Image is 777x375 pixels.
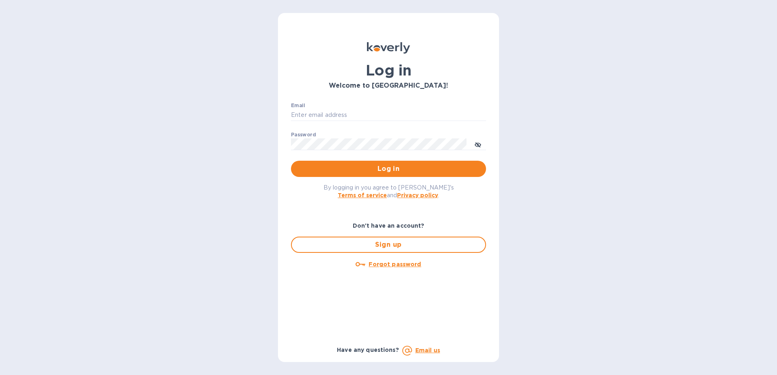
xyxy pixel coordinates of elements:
[291,62,486,79] h1: Log in
[397,192,438,198] a: Privacy policy
[337,347,399,353] b: Have any questions?
[291,161,486,177] button: Log in
[291,103,305,108] label: Email
[367,42,410,54] img: Koverly
[353,222,425,229] b: Don't have an account?
[291,237,486,253] button: Sign up
[291,132,316,137] label: Password
[291,82,486,90] h3: Welcome to [GEOGRAPHIC_DATA]!
[298,240,479,250] span: Sign up
[323,184,454,198] span: By logging in you agree to [PERSON_NAME]'s and .
[369,261,421,267] u: Forgot password
[297,164,480,174] span: Log in
[415,347,440,353] a: Email us
[291,109,486,121] input: Enter email address
[338,192,387,198] a: Terms of service
[470,136,486,152] button: toggle password visibility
